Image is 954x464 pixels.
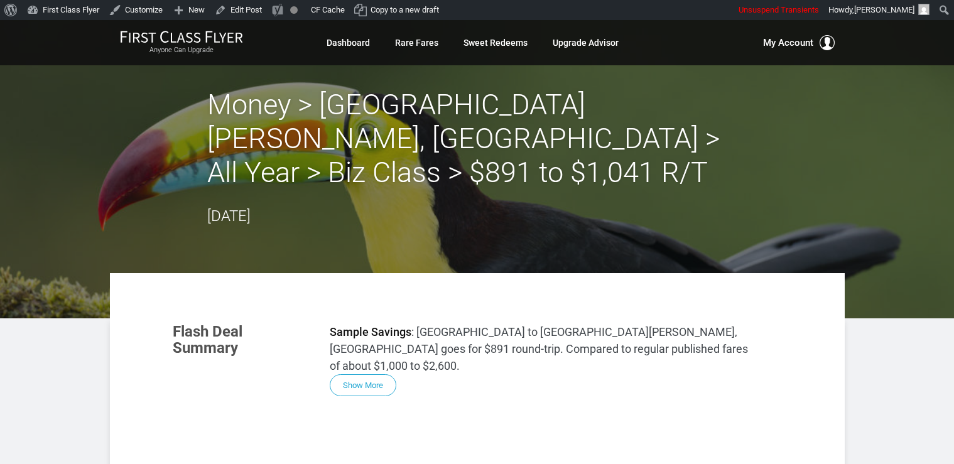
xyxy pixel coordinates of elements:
[327,31,370,54] a: Dashboard
[739,5,819,14] span: Unsuspend Transients
[763,35,835,50] button: My Account
[120,46,243,55] small: Anyone Can Upgrade
[330,323,782,374] p: : [GEOGRAPHIC_DATA] to [GEOGRAPHIC_DATA][PERSON_NAME], [GEOGRAPHIC_DATA] goes for $891 round-trip...
[395,31,438,54] a: Rare Fares
[553,31,619,54] a: Upgrade Advisor
[207,88,747,190] h2: Money > [GEOGRAPHIC_DATA][PERSON_NAME], [GEOGRAPHIC_DATA] > All Year > Biz Class > $891 to $1,041...
[763,35,813,50] span: My Account
[120,30,243,55] a: First Class FlyerAnyone Can Upgrade
[207,207,251,225] time: [DATE]
[463,31,528,54] a: Sweet Redeems
[330,325,411,338] strong: Sample Savings
[120,30,243,43] img: First Class Flyer
[854,5,914,14] span: [PERSON_NAME]
[173,323,311,357] h3: Flash Deal Summary
[330,374,396,396] button: Show More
